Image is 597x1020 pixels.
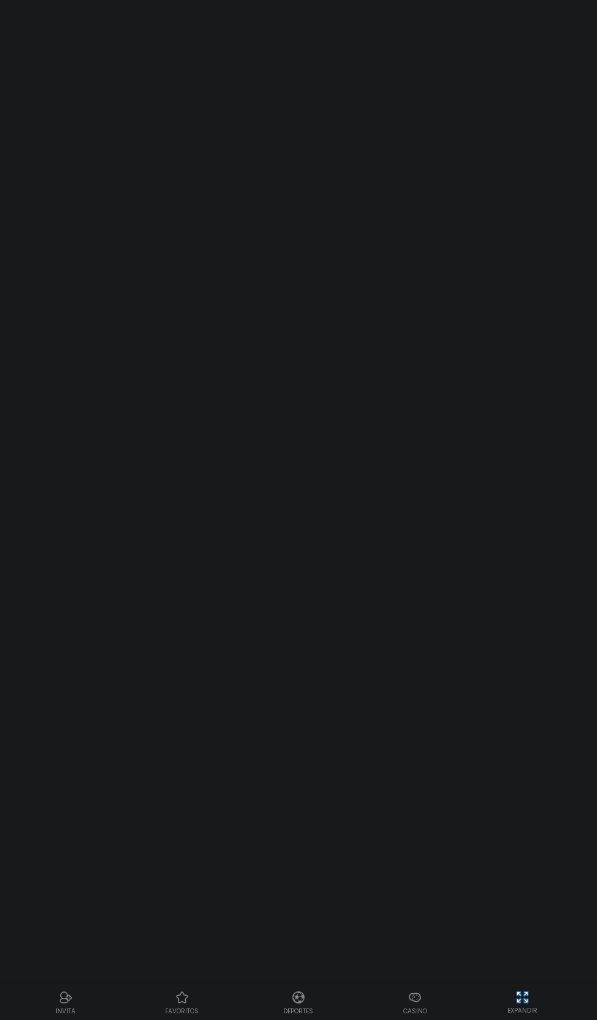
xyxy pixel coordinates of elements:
img: Deportes [291,990,306,1005]
a: ReferralReferralINVITA [7,988,124,1016]
p: EXPANDIR [507,1006,537,1015]
p: favoritos [165,1007,199,1016]
a: CasinoCasinoCasino [357,988,473,1016]
img: hide [515,990,530,1005]
p: INVITA [55,1007,76,1016]
a: DeportesDeportesDeportes [240,988,356,1016]
p: Deportes [283,1007,313,1016]
img: Casino Favoritos [175,990,189,1005]
p: Casino [403,1007,427,1016]
img: Casino [408,990,422,1005]
a: Casino FavoritosCasino Favoritosfavoritos [124,988,240,1016]
img: Referral [58,990,73,1005]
